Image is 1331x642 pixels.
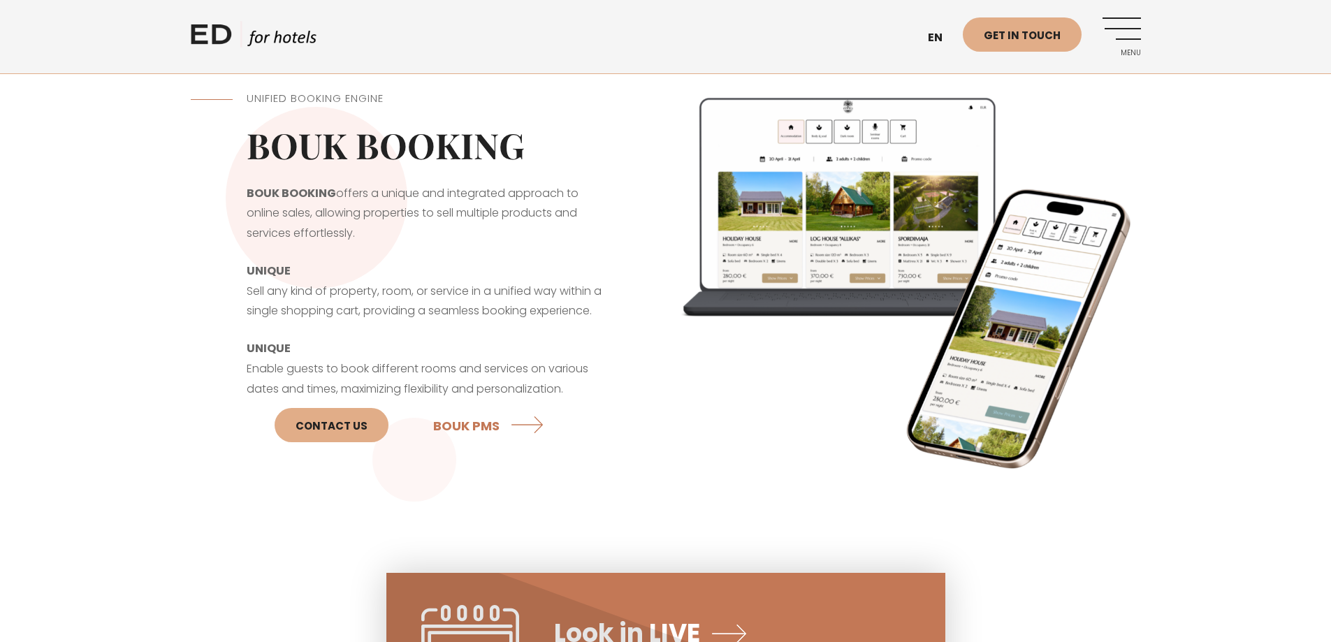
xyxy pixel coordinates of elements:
strong: BOUK BOOKING [247,185,336,201]
h2: BOUK BOOKING [247,124,610,166]
strong: UNIQUE [247,340,291,356]
p: offers a unique and integrated approach to online sales, allowing properties to sell multiple pro... [247,184,610,244]
a: CONTACT US [275,408,388,442]
img: Hotel internet booking engine [666,85,1141,474]
strong: UNIQUE [247,263,291,279]
p: Enable guests to book different rooms and services on various dates and times, maximizing flexibi... [247,339,610,451]
h5: Unified Booking Engine [247,91,610,107]
p: Sell any kind of property, room, or service in a unified way within a single shopping cart, provi... [247,261,610,321]
a: Menu [1103,17,1141,56]
span: Menu [1103,49,1141,57]
a: Get in touch [963,17,1082,52]
a: ED HOTELS [191,21,317,56]
a: en [921,21,963,55]
a: BOUK PMS [433,407,548,444]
